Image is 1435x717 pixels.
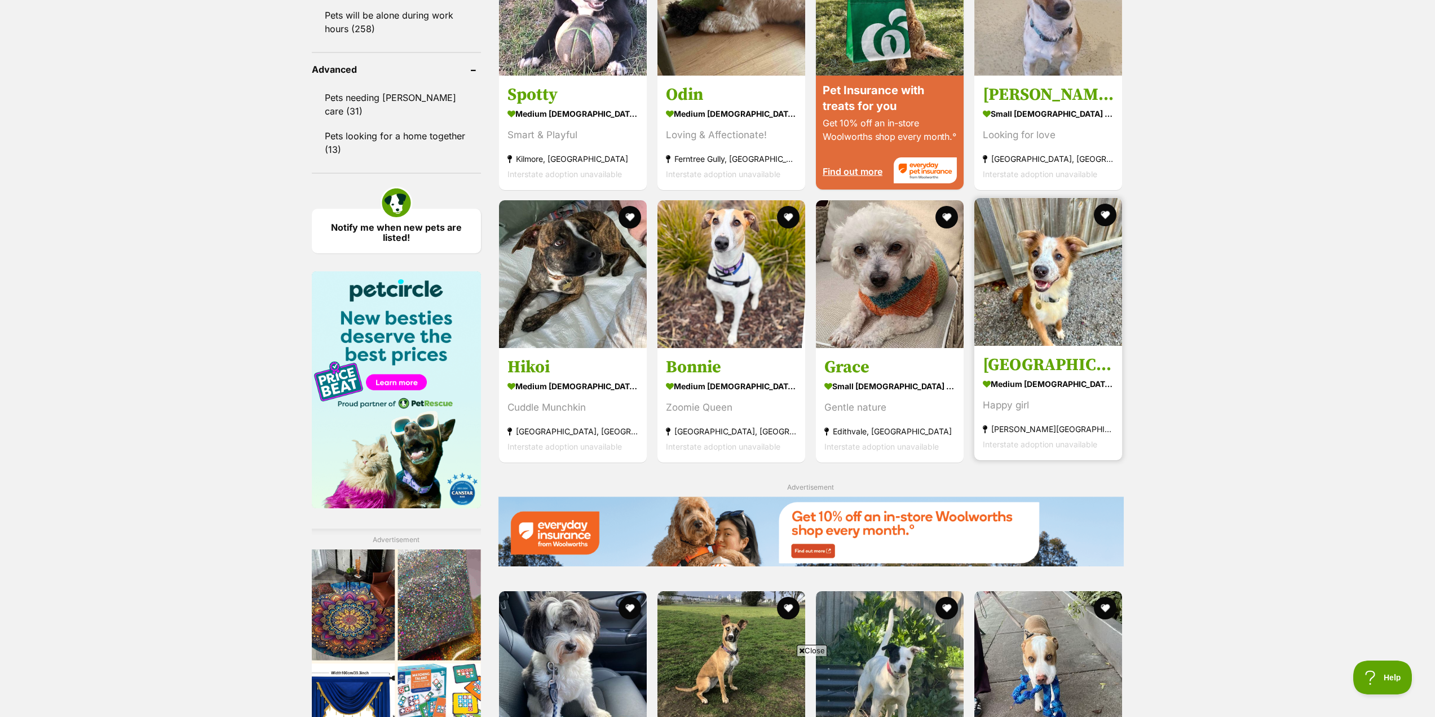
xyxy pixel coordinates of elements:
span: Interstate adoption unavailable [983,439,1097,449]
a: Spotty medium [DEMOGRAPHIC_DATA] Dog Smart & Playful Kilmore, [GEOGRAPHIC_DATA] Interstate adopti... [499,75,647,190]
h3: Bonnie [666,357,797,378]
button: favourite [935,597,958,619]
a: [PERSON_NAME] small [DEMOGRAPHIC_DATA] Dog Looking for love [GEOGRAPHIC_DATA], [GEOGRAPHIC_DATA] ... [974,75,1122,190]
strong: medium [DEMOGRAPHIC_DATA] Dog [507,105,638,121]
header: Advanced [312,64,481,74]
h3: Spotty [507,83,638,105]
strong: [GEOGRAPHIC_DATA], [GEOGRAPHIC_DATA] [983,151,1114,166]
span: Advertisement [787,483,834,491]
strong: [GEOGRAPHIC_DATA], [GEOGRAPHIC_DATA] [507,424,638,439]
a: Odin medium [DEMOGRAPHIC_DATA] Dog Loving & Affectionate! Ferntree Gully, [GEOGRAPHIC_DATA] Inter... [657,75,805,190]
img: Bonnie - Whippet Dog [657,200,805,348]
div: Gentle nature [824,400,955,415]
img: Grace - Bichon Frise Dog [816,200,964,348]
img: https://img.kwcdn.com/product/open/fb64b38e911a4673b3007e07ca1050c0-goods.jpeg?imageMogr2/strip/s... [86,228,169,339]
img: Everyday Insurance promotional banner [498,496,1124,566]
span: Interstate adoption unavailable [824,442,939,451]
button: favourite [1094,204,1117,226]
strong: medium [DEMOGRAPHIC_DATA] Dog [666,105,797,121]
iframe: Help Scout Beacon - Open [1353,661,1412,694]
span: Interstate adoption unavailable [666,169,780,178]
h3: [PERSON_NAME] [983,83,1114,105]
a: Bonnie medium [DEMOGRAPHIC_DATA] Dog Zoomie Queen [GEOGRAPHIC_DATA], [GEOGRAPHIC_DATA] Interstate... [657,348,805,463]
a: Pets will be alone during work hours (258) [312,3,481,41]
button: favourite [777,597,800,619]
strong: Kilmore, [GEOGRAPHIC_DATA] [507,151,638,166]
button: favourite [1094,597,1117,619]
strong: small [DEMOGRAPHIC_DATA] Dog [983,105,1114,121]
strong: Ferntree Gully, [GEOGRAPHIC_DATA] [666,151,797,166]
span: Interstate adoption unavailable [507,442,622,451]
a: Grace small [DEMOGRAPHIC_DATA] Dog Gentle nature Edithvale, [GEOGRAPHIC_DATA] Interstate adoption... [816,348,964,463]
strong: medium [DEMOGRAPHIC_DATA] Dog [507,378,638,394]
strong: medium [DEMOGRAPHIC_DATA] Dog [666,378,797,394]
h3: [GEOGRAPHIC_DATA] [983,354,1114,376]
div: Loving & Affectionate! [666,127,797,142]
iframe: Advertisement [444,661,991,711]
div: Looking for love [983,127,1114,142]
img: Hikoi - Staffordshire Bull Terrier Dog [499,200,647,348]
h3: Odin [666,83,797,105]
a: Hikoi medium [DEMOGRAPHIC_DATA] Dog Cuddle Munchkin [GEOGRAPHIC_DATA], [GEOGRAPHIC_DATA] Intersta... [499,348,647,463]
span: Interstate adoption unavailable [507,169,622,178]
a: Everyday Insurance promotional banner [498,496,1124,568]
a: Pets needing [PERSON_NAME] care (31) [312,86,481,123]
span: Close [797,645,827,656]
div: Happy girl [983,398,1114,413]
strong: Edithvale, [GEOGRAPHIC_DATA] [824,424,955,439]
button: favourite [777,206,800,228]
h3: Hikoi [507,357,638,378]
img: https://img.kwcdn.com/product/open/2024-07-18/1721264944843-0b16a591668c49479a02eb0f31cfaa01-good... [86,114,169,225]
div: Zoomie Queen [666,400,797,415]
img: Pet Circle promo banner [312,271,481,508]
strong: small [DEMOGRAPHIC_DATA] Dog [824,378,955,394]
span: Interstate adoption unavailable [983,169,1097,178]
img: Maldives - Border Collie Dog [974,198,1122,346]
button: favourite [619,206,641,228]
div: Smart & Playful [507,127,638,142]
a: Notify me when new pets are listed! [312,209,481,253]
strong: [PERSON_NAME][GEOGRAPHIC_DATA], [GEOGRAPHIC_DATA] [983,421,1114,437]
span: Interstate adoption unavailable [666,442,780,451]
strong: [GEOGRAPHIC_DATA], [GEOGRAPHIC_DATA] [666,424,797,439]
button: favourite [619,597,641,619]
div: Cuddle Munchkin [507,400,638,415]
a: [GEOGRAPHIC_DATA] medium [DEMOGRAPHIC_DATA] Dog Happy girl [PERSON_NAME][GEOGRAPHIC_DATA], [GEOGR... [974,346,1122,460]
a: Pets looking for a home together (13) [312,124,481,161]
h3: Grace [824,357,955,378]
button: favourite [935,206,958,228]
strong: medium [DEMOGRAPHIC_DATA] Dog [983,376,1114,392]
